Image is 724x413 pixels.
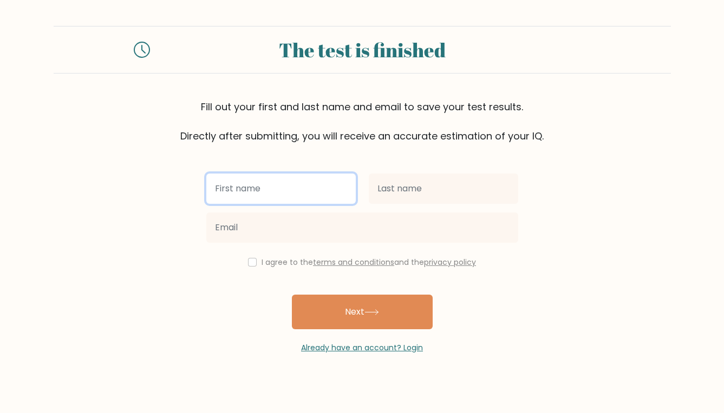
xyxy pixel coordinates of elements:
input: Last name [369,174,518,204]
button: Next [292,295,433,329]
a: terms and conditions [313,257,394,268]
label: I agree to the and the [262,257,476,268]
input: Email [206,212,518,243]
a: privacy policy [424,257,476,268]
a: Already have an account? Login [301,342,423,353]
div: Fill out your first and last name and email to save your test results. Directly after submitting,... [54,99,671,143]
div: The test is finished [163,35,562,64]
input: First name [206,174,356,204]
